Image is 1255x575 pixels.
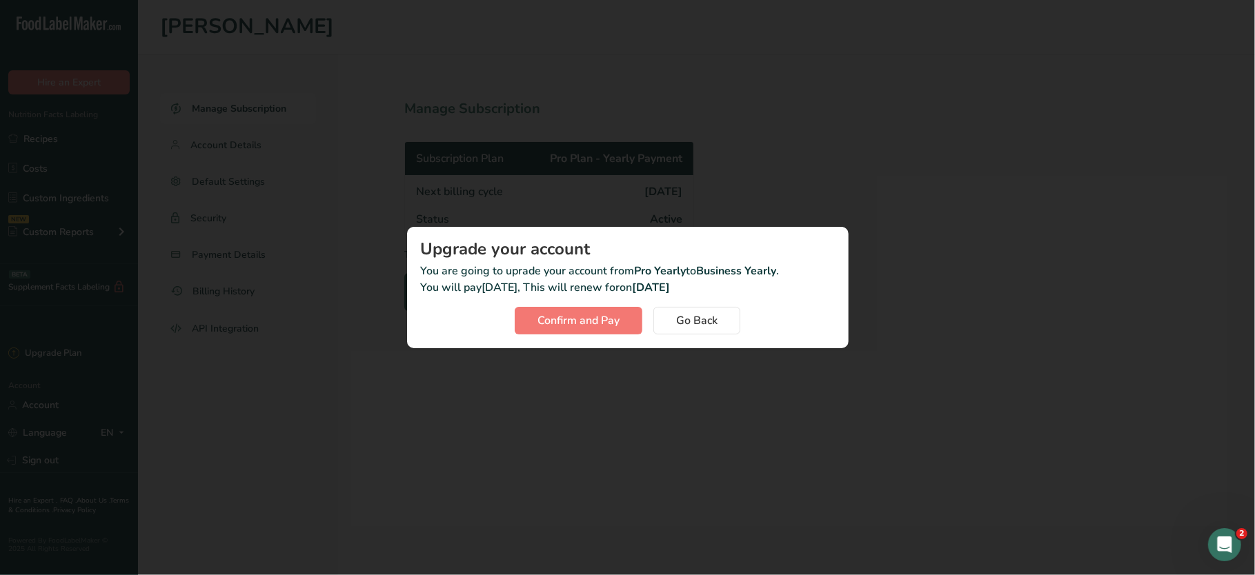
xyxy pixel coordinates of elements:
[697,263,777,279] b: Business Yearly
[1236,528,1247,539] span: 2
[515,307,642,334] button: Confirm and Pay
[421,263,835,296] p: You are going to uprade your account from to . You will pay [DATE], This will renew for on
[633,280,671,295] b: [DATE]
[676,312,718,329] span: Go Back
[653,307,740,334] button: Go Back
[537,312,620,329] span: Confirm and Pay
[1208,528,1241,561] iframe: Intercom live chat
[421,241,835,257] div: Upgrade your account
[635,263,686,279] b: Pro Yearly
